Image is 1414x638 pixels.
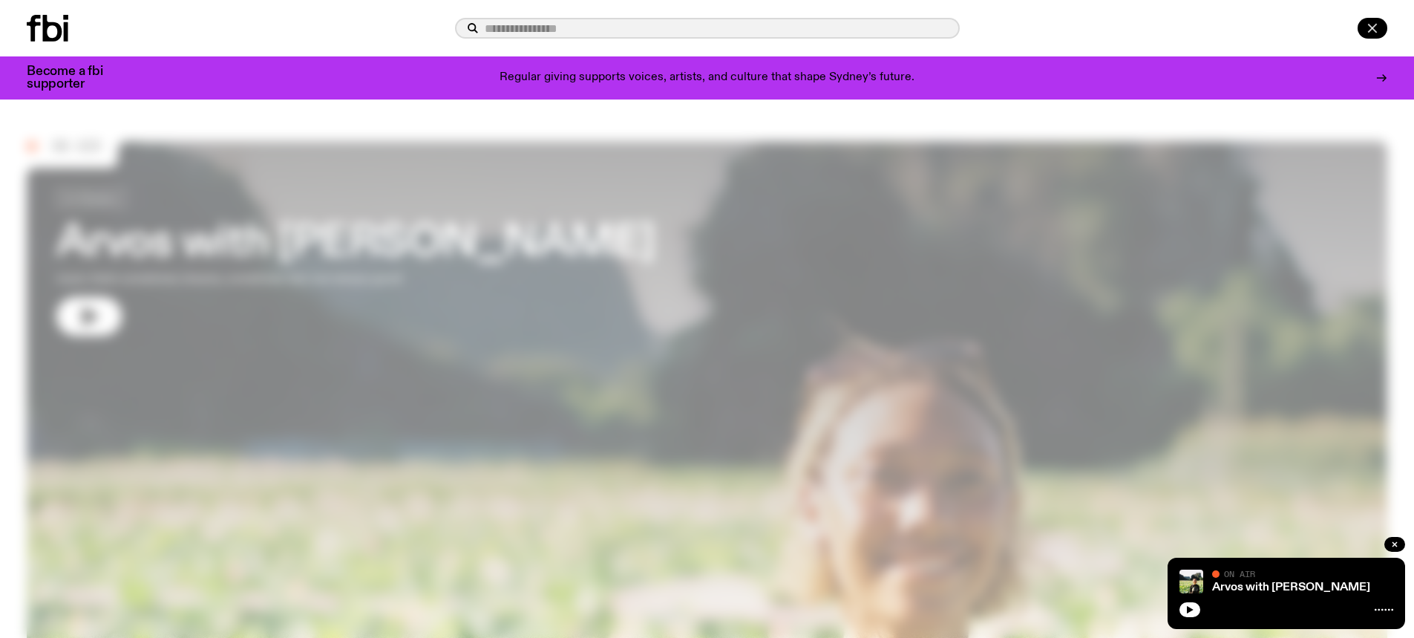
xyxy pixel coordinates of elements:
[1224,569,1255,579] span: On Air
[1212,582,1370,593] a: Arvos with [PERSON_NAME]
[1179,570,1203,593] img: Bri is smiling and wearing a black t-shirt. She is standing in front of a lush, green field. Ther...
[27,65,122,91] h3: Become a fbi supporter
[500,71,914,85] p: Regular giving supports voices, artists, and culture that shape Sydney’s future.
